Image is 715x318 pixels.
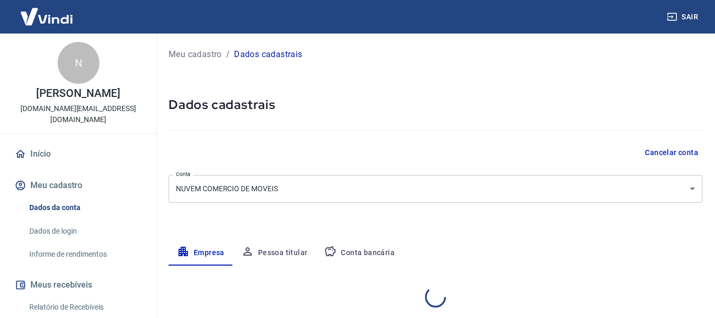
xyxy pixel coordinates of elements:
button: Sair [665,7,702,27]
a: Informe de rendimentos [25,244,144,265]
button: Meu cadastro [13,174,144,197]
button: Pessoa titular [233,240,316,266]
a: Dados de login [25,221,144,242]
p: Dados cadastrais [234,48,302,61]
a: Meu cadastro [169,48,222,61]
a: Dados da conta [25,197,144,218]
button: Meus recebíveis [13,273,144,297]
img: Vindi [13,1,81,32]
div: N [58,42,99,84]
div: NUVEM COMERCIO DE MOVEIS [169,175,702,203]
button: Empresa [169,240,233,266]
button: Cancelar conta [641,143,702,162]
p: / [226,48,230,61]
p: [PERSON_NAME] [36,88,120,99]
h5: Dados cadastrais [169,96,702,113]
a: Início [13,142,144,166]
a: Relatório de Recebíveis [25,297,144,318]
button: Conta bancária [316,240,403,266]
p: [DOMAIN_NAME][EMAIL_ADDRESS][DOMAIN_NAME] [8,103,148,125]
label: Conta [176,170,191,178]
